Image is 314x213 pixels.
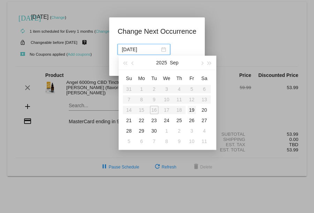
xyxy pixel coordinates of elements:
[135,115,148,126] td: 9/22/2025
[125,127,133,135] div: 28
[160,136,173,147] td: 10/8/2025
[137,127,146,135] div: 29
[186,136,198,147] td: 10/10/2025
[186,73,198,84] th: Fri
[188,116,196,125] div: 26
[198,126,211,136] td: 10/4/2025
[173,73,186,84] th: Thu
[125,137,133,145] div: 5
[200,137,209,145] div: 11
[163,127,171,135] div: 1
[198,56,205,70] button: Next month (PageDown)
[137,116,146,125] div: 22
[175,116,184,125] div: 25
[148,126,160,136] td: 9/30/2025
[175,127,184,135] div: 2
[160,126,173,136] td: 10/1/2025
[186,115,198,126] td: 9/26/2025
[205,56,213,70] button: Next year (Control + right)
[148,115,160,126] td: 9/23/2025
[123,73,135,84] th: Sun
[198,73,211,84] th: Sat
[150,137,158,145] div: 7
[129,56,137,70] button: Previous month (PageUp)
[160,73,173,84] th: Wed
[123,115,135,126] td: 9/21/2025
[200,127,209,135] div: 4
[125,116,133,125] div: 21
[163,116,171,125] div: 24
[170,56,179,70] button: Sep
[186,105,198,115] td: 9/19/2025
[118,26,196,37] h1: Change Next Occurrence
[198,105,211,115] td: 9/20/2025
[148,73,160,84] th: Tue
[118,59,148,72] button: Update
[198,136,211,147] td: 10/11/2025
[200,106,209,114] div: 20
[186,126,198,136] td: 10/3/2025
[163,137,171,145] div: 8
[188,127,196,135] div: 3
[123,126,135,136] td: 9/28/2025
[121,56,129,70] button: Last year (Control + left)
[135,73,148,84] th: Mon
[137,137,146,145] div: 6
[150,116,158,125] div: 23
[122,46,160,53] input: Select date
[173,115,186,126] td: 9/25/2025
[188,106,196,114] div: 19
[123,136,135,147] td: 10/5/2025
[188,137,196,145] div: 10
[160,115,173,126] td: 9/24/2025
[198,115,211,126] td: 9/27/2025
[200,116,209,125] div: 27
[173,126,186,136] td: 10/2/2025
[173,136,186,147] td: 10/9/2025
[148,136,160,147] td: 10/7/2025
[135,126,148,136] td: 9/29/2025
[150,127,158,135] div: 30
[135,136,148,147] td: 10/6/2025
[175,137,184,145] div: 9
[156,56,167,70] button: 2025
